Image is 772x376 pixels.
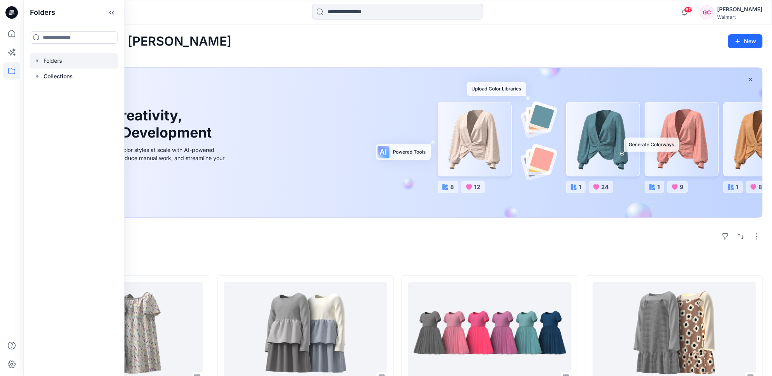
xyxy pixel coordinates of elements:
[700,5,714,19] div: GC
[717,14,762,20] div: Walmart
[52,146,227,170] div: Explore ideas faster and recolor styles at scale with AI-powered tools that boost creativity, red...
[52,180,227,195] a: Discover more
[728,34,763,48] button: New
[33,258,763,268] h4: Styles
[717,5,762,14] div: [PERSON_NAME]
[52,107,215,141] h1: Unleash Creativity, Speed Up Development
[44,72,73,81] p: Collections
[684,7,693,13] span: 80
[33,34,232,49] h2: Welcome back, [PERSON_NAME]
